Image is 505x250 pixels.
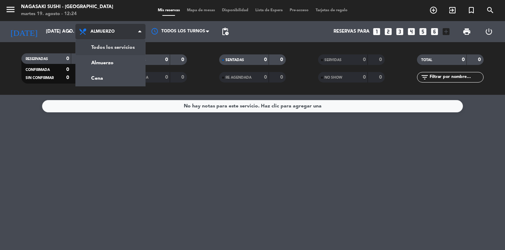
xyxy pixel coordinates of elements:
[467,6,476,14] i: turned_in_not
[165,57,168,62] strong: 0
[154,8,183,12] span: Mis reservas
[334,29,370,34] span: Reservas para
[384,27,393,36] i: looks_two
[252,8,286,12] span: Lista de Espera
[66,75,69,80] strong: 0
[463,27,471,36] span: print
[462,57,465,62] strong: 0
[324,76,342,79] span: NO SHOW
[21,4,113,11] div: Nagasaki Sushi - [GEOGRAPHIC_DATA]
[76,40,145,55] a: Todos los servicios
[312,8,351,12] span: Tarjetas de regalo
[66,56,69,61] strong: 0
[181,57,186,62] strong: 0
[5,24,42,39] i: [DATE]
[324,58,342,62] span: SERVIDAS
[478,57,482,62] strong: 0
[448,6,457,14] i: exit_to_app
[90,29,115,34] span: Almuerzo
[76,55,145,71] a: Almuerzo
[184,102,322,110] div: No hay notas para este servicio. Haz clic para agregar una
[486,6,494,14] i: search
[430,27,439,36] i: looks_6
[5,4,16,15] i: menu
[407,27,416,36] i: looks_4
[165,75,168,80] strong: 0
[65,27,74,36] i: arrow_drop_down
[76,71,145,86] a: Cena
[26,68,50,72] span: CONFIRMADA
[421,58,432,62] span: TOTAL
[183,8,218,12] span: Mapa de mesas
[379,75,383,80] strong: 0
[478,21,500,42] div: LOG OUT
[363,75,366,80] strong: 0
[429,73,483,81] input: Filtrar por nombre...
[66,67,69,72] strong: 0
[280,57,284,62] strong: 0
[442,27,451,36] i: add_box
[429,6,438,14] i: add_circle_outline
[418,27,427,36] i: looks_5
[264,57,267,62] strong: 0
[218,8,252,12] span: Disponibilidad
[372,27,381,36] i: looks_one
[286,8,312,12] span: Pre-acceso
[420,73,429,81] i: filter_list
[225,58,244,62] span: SENTADAS
[379,57,383,62] strong: 0
[280,75,284,80] strong: 0
[363,57,366,62] strong: 0
[26,57,48,61] span: RESERVADAS
[26,76,54,80] span: SIN CONFIRMAR
[181,75,186,80] strong: 0
[395,27,404,36] i: looks_3
[485,27,493,36] i: power_settings_new
[5,4,16,17] button: menu
[264,75,267,80] strong: 0
[21,11,113,18] div: martes 19. agosto - 12:24
[221,27,229,36] span: pending_actions
[225,76,251,79] span: RE AGENDADA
